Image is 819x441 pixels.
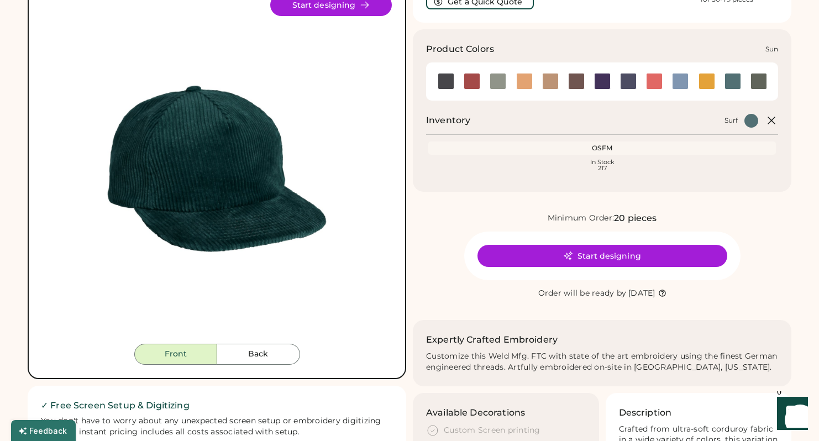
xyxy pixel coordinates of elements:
[477,245,727,267] button: Start designing
[426,333,558,347] h2: Expertly Crafted Embroidery
[217,344,300,365] button: Back
[614,212,657,225] div: 20 pieces
[426,43,494,56] h3: Product Colors
[538,288,627,299] div: Order will be ready by
[767,391,814,439] iframe: Front Chat
[431,159,774,171] div: In Stock 217
[444,425,540,436] div: Custom Screen printing
[134,344,217,365] button: Front
[431,144,774,153] div: OSFM
[41,416,393,438] div: You don't have to worry about any unexpected screen setup or embroidery digitizing fees. Our inst...
[619,406,672,419] h3: Description
[628,288,655,299] div: [DATE]
[426,351,778,373] div: Customize this Weld Mfg. FTC with state of the art embroidery using the finest German engineered ...
[725,116,738,125] div: Surf
[426,406,525,419] h3: Available Decorations
[426,114,470,127] h2: Inventory
[41,399,393,412] h2: ✓ Free Screen Setup & Digitizing
[765,45,778,54] div: Sun
[548,213,615,224] div: Minimum Order:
